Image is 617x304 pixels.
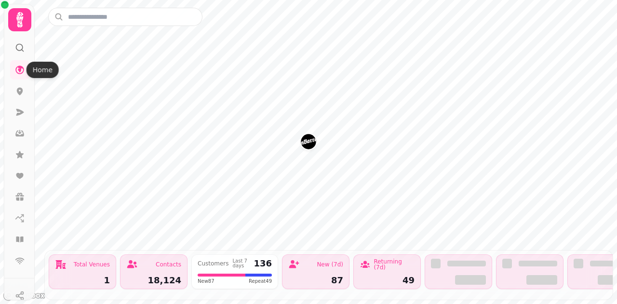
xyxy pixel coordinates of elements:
[55,276,110,285] div: 1
[27,62,59,78] div: Home
[254,259,272,268] div: 136
[156,262,181,267] div: Contacts
[301,134,316,152] div: Map marker
[374,259,415,270] div: Returning (7d)
[198,278,215,285] span: New 87
[198,261,229,266] div: Customers
[301,134,316,149] button: UnBarred Brewery
[360,276,415,285] div: 49
[317,262,343,267] div: New (7d)
[233,259,250,268] div: Last 7 days
[288,276,343,285] div: 87
[126,276,181,285] div: 18,124
[3,290,45,301] a: Mapbox logo
[249,278,272,285] span: Repeat 49
[74,262,110,267] div: Total Venues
